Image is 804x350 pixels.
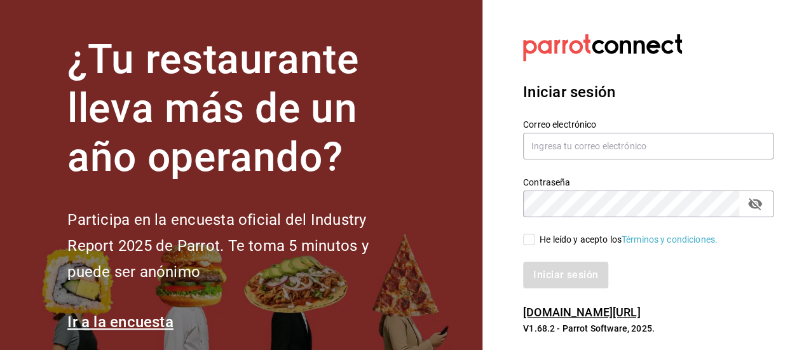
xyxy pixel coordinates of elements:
[523,119,596,130] font: Correo electrónico
[523,323,655,333] font: V1.68.2 - Parrot Software, 2025.
[67,36,358,181] font: ¿Tu restaurante lleva más de un año operando?
[622,234,718,245] a: Términos y condiciones.
[523,83,615,101] font: Iniciar sesión
[744,193,766,215] button: campo de contraseña
[67,313,174,331] a: Ir a la encuesta
[67,211,368,281] font: Participa en la encuesta oficial del Industry Report 2025 de Parrot. Te toma 5 minutos y puede se...
[540,234,622,245] font: He leído y acepto los
[523,133,773,159] input: Ingresa tu correo electrónico
[523,306,640,319] a: [DOMAIN_NAME][URL]
[523,177,570,187] font: Contraseña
